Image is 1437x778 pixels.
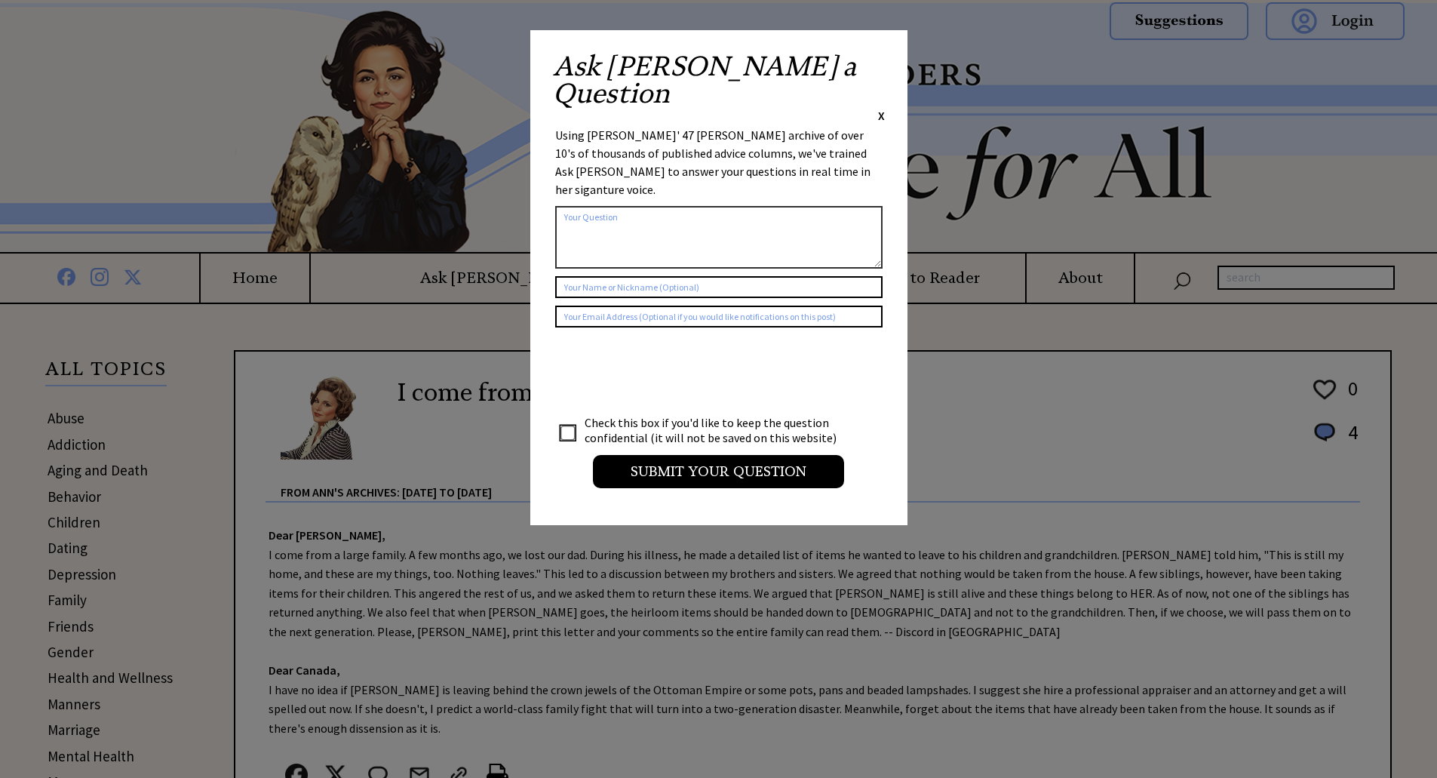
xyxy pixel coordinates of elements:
[555,276,883,298] input: Your Name or Nickname (Optional)
[584,414,851,446] td: Check this box if you'd like to keep the question confidential (it will not be saved on this webs...
[553,53,885,107] h2: Ask [PERSON_NAME] a Question
[555,126,883,198] div: Using [PERSON_NAME]' 47 [PERSON_NAME] archive of over 10's of thousands of published advice colum...
[555,306,883,327] input: Your Email Address (Optional if you would like notifications on this post)
[555,343,785,401] iframe: reCAPTCHA
[593,455,844,488] input: Submit your Question
[878,108,885,123] span: X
